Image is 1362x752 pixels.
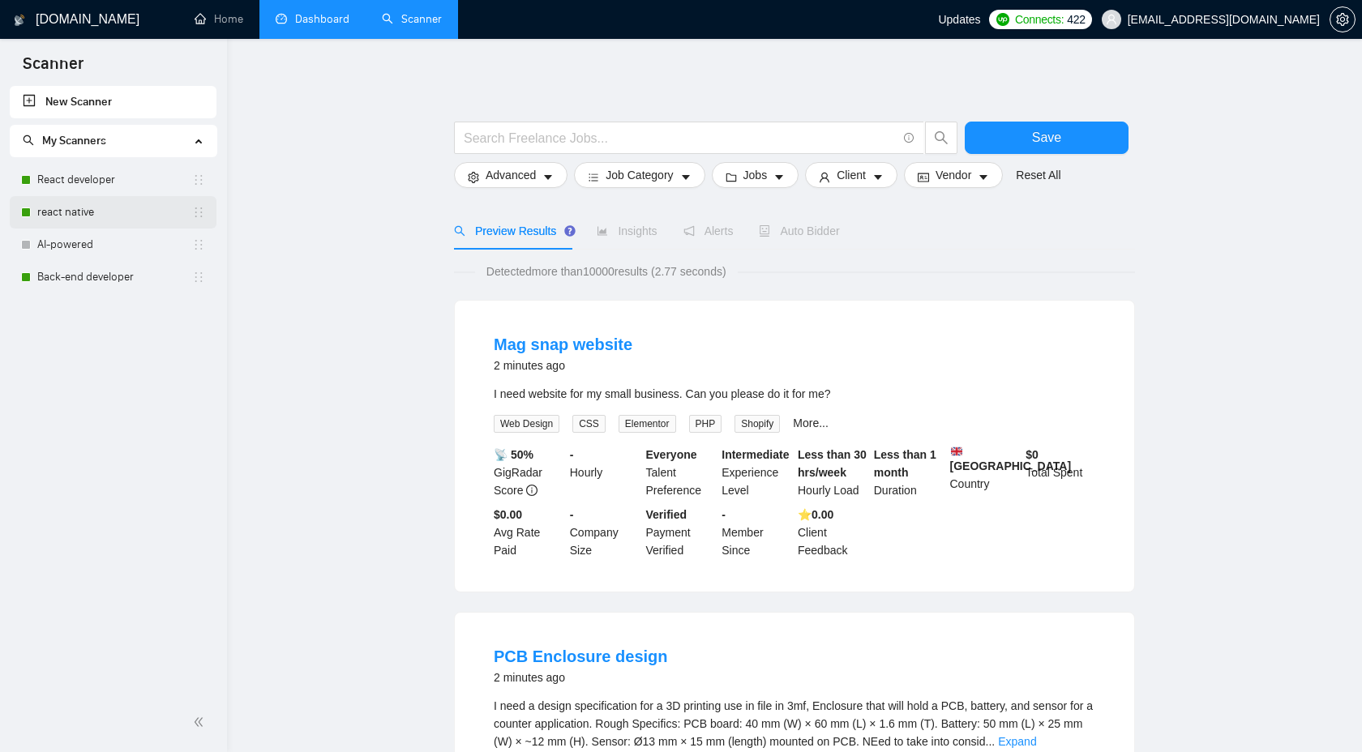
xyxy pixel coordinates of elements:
[759,224,839,237] span: Auto Bidder
[542,171,554,183] span: caret-down
[947,446,1023,499] div: Country
[998,735,1036,748] a: Expand
[37,164,192,196] a: React developer
[619,415,676,433] span: Elementor
[726,171,737,183] span: folder
[597,225,608,237] span: area-chart
[494,697,1095,750] div: I need a design specification for a 3D printing use in file in 3mf, Enclosure that will hold a PC...
[936,166,971,184] span: Vendor
[567,446,643,499] div: Hourly
[643,446,719,499] div: Talent Preference
[1016,166,1060,184] a: Reset All
[10,196,216,229] li: react native
[871,446,947,499] div: Duration
[193,714,209,730] span: double-left
[494,385,1095,403] div: I need website for my small business. Can you please do it for me?
[494,356,632,375] div: 2 minutes ago
[567,506,643,559] div: Company Size
[819,171,830,183] span: user
[37,229,192,261] a: AI-powered
[494,448,533,461] b: 📡 50%
[10,229,216,261] li: AI-powered
[798,448,867,479] b: Less than 30 hrs/week
[759,225,770,237] span: robot
[683,225,695,237] span: notification
[986,735,996,748] span: ...
[938,13,980,26] span: Updates
[837,166,866,184] span: Client
[1330,6,1356,32] button: setting
[468,171,479,183] span: setting
[606,166,673,184] span: Job Category
[14,7,25,33] img: logo
[735,415,780,433] span: Shopify
[37,261,192,293] a: Back-end developer
[195,12,243,26] a: homeHome
[904,133,914,143] span: info-circle
[925,122,957,154] button: search
[722,448,789,461] b: Intermediate
[494,415,559,433] span: Web Design
[712,162,799,188] button: folderJobscaret-down
[464,128,897,148] input: Search Freelance Jobs...
[1026,448,1039,461] b: $ 0
[494,699,1093,748] span: I need a design specification for a 3D printing use in file in 3mf, Enclosure that will hold a PC...
[494,508,522,521] b: $0.00
[10,86,216,118] li: New Scanner
[192,173,205,186] span: holder
[37,196,192,229] a: react native
[574,162,705,188] button: barsJob Categorycaret-down
[490,446,567,499] div: GigRadar Score
[494,647,668,665] a: PCB Enclosure design
[743,166,768,184] span: Jobs
[805,162,897,188] button: userClientcaret-down
[10,261,216,293] li: Back-end developer
[192,238,205,251] span: holder
[192,271,205,284] span: holder
[793,417,829,429] a: More...
[1015,11,1064,28] span: Connects:
[689,415,722,433] span: PHP
[904,162,1003,188] button: idcardVendorcaret-down
[680,171,692,183] span: caret-down
[276,12,349,26] a: dashboardDashboard
[794,446,871,499] div: Hourly Load
[42,134,106,147] span: My Scanners
[926,130,957,145] span: search
[23,86,203,118] a: New Scanner
[646,508,687,521] b: Verified
[1067,11,1085,28] span: 422
[486,166,536,184] span: Advanced
[643,506,719,559] div: Payment Verified
[23,134,106,147] span: My Scanners
[1022,446,1099,499] div: Total Spent
[570,508,574,521] b: -
[454,224,571,237] span: Preview Results
[570,448,574,461] b: -
[454,225,465,237] span: search
[950,446,1072,472] b: [GEOGRAPHIC_DATA]
[872,171,884,183] span: caret-down
[1106,14,1117,25] span: user
[718,506,794,559] div: Member Since
[454,162,567,188] button: settingAdvancedcaret-down
[382,12,442,26] a: searchScanner
[965,122,1129,154] button: Save
[978,171,989,183] span: caret-down
[722,508,726,521] b: -
[494,335,632,353] a: Mag snap website
[1032,127,1061,147] span: Save
[798,508,833,521] b: ⭐️ 0.00
[683,224,734,237] span: Alerts
[10,164,216,196] li: React developer
[597,224,657,237] span: Insights
[646,448,697,461] b: Everyone
[773,171,785,183] span: caret-down
[874,448,936,479] b: Less than 1 month
[475,263,738,280] span: Detected more than 10000 results (2.77 seconds)
[572,415,606,433] span: CSS
[918,171,929,183] span: idcard
[794,506,871,559] div: Client Feedback
[718,446,794,499] div: Experience Level
[490,506,567,559] div: Avg Rate Paid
